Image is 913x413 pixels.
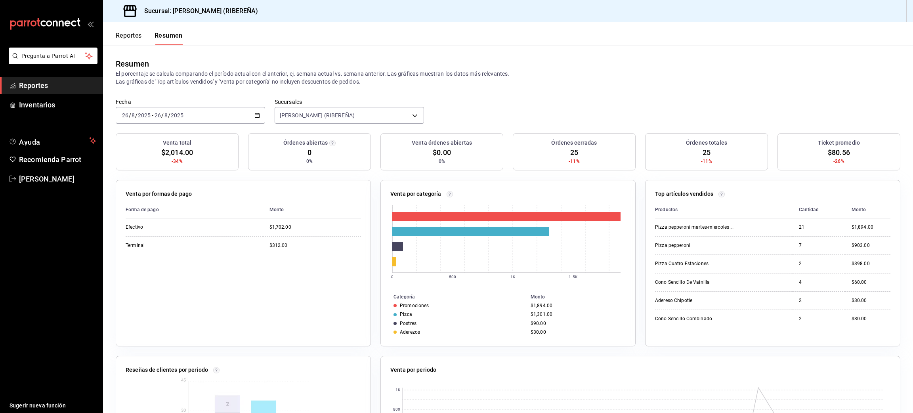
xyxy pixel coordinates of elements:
[433,147,451,158] span: $0.00
[19,80,96,91] span: Reportes
[655,190,713,198] p: Top artículos vendidos
[164,112,168,119] input: --
[163,139,191,147] h3: Venta total
[799,260,839,267] div: 2
[686,139,727,147] h3: Órdenes totales
[655,201,793,218] th: Productos
[531,329,623,335] div: $30.00
[833,158,844,165] span: -26%
[19,99,96,110] span: Inventarios
[126,190,192,198] p: Venta por formas de pago
[412,139,472,147] h3: Venta órdenes abiertas
[799,279,839,286] div: 4
[87,21,94,27] button: open_drawer_menu
[799,224,839,231] div: 21
[154,112,161,119] input: --
[527,293,635,301] th: Monto
[531,312,623,317] div: $1,301.00
[449,275,456,279] text: 500
[152,112,153,119] span: -
[269,242,361,249] div: $312.00
[400,303,429,308] div: Promociones
[852,242,890,249] div: $903.00
[703,147,711,158] span: 25
[439,158,445,165] span: 0%
[116,99,265,105] label: Fecha
[852,224,890,231] div: $1,894.00
[655,260,734,267] div: Pizza Cuatro Estaciones
[116,70,900,86] p: El porcentaje se calcula comparando el período actual con el anterior, ej. semana actual vs. sema...
[129,112,131,119] span: /
[126,224,205,231] div: Efectivo
[395,388,401,392] text: 1K
[655,279,734,286] div: Cono Sencillo De Vainilla
[793,201,845,218] th: Cantidad
[19,174,96,184] span: [PERSON_NAME]
[6,57,97,66] a: Pregunta a Parrot AI
[135,112,138,119] span: /
[655,297,734,304] div: Adereso Chipotle
[138,112,151,119] input: ----
[655,224,734,231] div: Pizza pepperoni martes-miercoles 89
[845,201,890,218] th: Monto
[570,147,578,158] span: 25
[10,402,96,410] span: Sugerir nueva función
[551,139,597,147] h3: Órdenes cerradas
[510,275,516,279] text: 1K
[161,112,164,119] span: /
[131,112,135,119] input: --
[161,147,193,158] span: $2,014.00
[818,139,860,147] h3: Ticket promedio
[116,58,149,70] div: Resumen
[400,312,412,317] div: Pizza
[263,201,361,218] th: Monto
[852,297,890,304] div: $30.00
[126,201,263,218] th: Forma de pago
[569,158,580,165] span: -11%
[393,407,400,412] text: 800
[138,6,258,16] h3: Sucursal: [PERSON_NAME] (RIBEREÑA)
[126,242,205,249] div: Terminal
[116,32,183,45] div: navigation tabs
[569,275,577,279] text: 1.5K
[655,315,734,322] div: Cono Sencillo Combinado
[21,52,85,60] span: Pregunta a Parrot AI
[172,158,183,165] span: -34%
[799,297,839,304] div: 2
[275,99,424,105] label: Sucursales
[283,139,328,147] h3: Órdenes abiertas
[170,112,184,119] input: ----
[852,260,890,267] div: $398.00
[9,48,97,64] button: Pregunta a Parrot AI
[799,315,839,322] div: 2
[852,315,890,322] div: $30.00
[400,321,416,326] div: Postres
[269,224,361,231] div: $1,702.00
[19,136,86,145] span: Ayuda
[116,32,142,45] button: Reportes
[852,279,890,286] div: $60.00
[19,154,96,165] span: Recomienda Parrot
[306,158,313,165] span: 0%
[531,321,623,326] div: $90.00
[126,366,208,374] p: Reseñas de clientes por periodo
[122,112,129,119] input: --
[655,242,734,249] div: Pizza pepperoni
[280,111,355,119] span: [PERSON_NAME] (RIBEREÑA)
[390,366,436,374] p: Venta por periodo
[168,112,170,119] span: /
[701,158,712,165] span: -11%
[391,275,393,279] text: 0
[799,242,839,249] div: 7
[828,147,850,158] span: $80.56
[308,147,311,158] span: 0
[390,190,441,198] p: Venta por categoría
[531,303,623,308] div: $1,894.00
[381,293,527,301] th: Categoría
[155,32,183,45] button: Resumen
[400,329,420,335] div: Aderezos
